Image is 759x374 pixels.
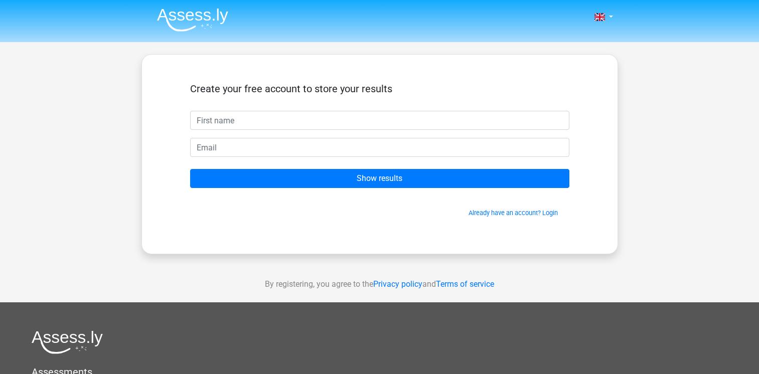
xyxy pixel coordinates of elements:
[373,279,422,289] a: Privacy policy
[32,330,103,354] img: Assessly logo
[157,8,228,32] img: Assessly
[190,111,569,130] input: First name
[190,138,569,157] input: Email
[436,279,494,289] a: Terms of service
[190,83,569,95] h5: Create your free account to store your results
[469,209,558,217] a: Already have an account? Login
[190,169,569,188] input: Show results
